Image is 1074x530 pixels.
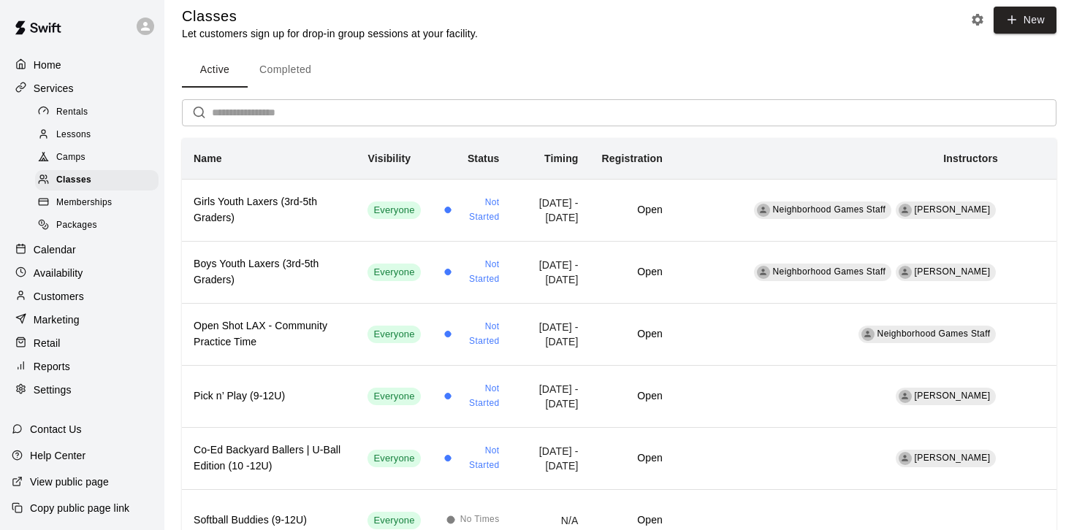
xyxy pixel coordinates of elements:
[35,170,159,191] div: Classes
[182,7,478,26] h5: Classes
[367,201,420,219] div: This service is visible to all of your customers
[994,7,1056,34] button: New
[899,452,912,465] div: Colin Foehl
[457,444,499,473] span: Not Started
[915,204,991,215] span: [PERSON_NAME]
[35,147,159,168] div: Camps
[367,153,411,164] b: Visibility
[35,102,159,123] div: Rentals
[861,328,875,341] div: Neighborhood Games Staff
[602,202,663,218] h6: Open
[35,123,164,146] a: Lessons
[602,326,663,342] h6: Open
[899,204,912,217] div: Jeffrey Batis
[35,101,164,123] a: Rentals
[35,215,159,236] div: Packages
[194,194,344,226] h6: Girls Youth Laxers (3rd-5th Graders)
[30,475,109,489] p: View public page
[12,262,153,284] a: Availability
[12,239,153,261] a: Calendar
[457,258,499,287] span: Not Started
[457,196,499,225] span: Not Started
[56,218,97,233] span: Packages
[194,318,344,350] h6: Open Shot LAX - Community Practice Time
[34,58,61,72] p: Home
[915,453,991,463] span: [PERSON_NAME]
[34,336,61,350] p: Retail
[30,422,82,437] p: Contact Us
[367,450,420,467] div: This service is visible to all of your customers
[34,81,74,96] p: Services
[194,388,344,404] h6: Pick n’ Play (9-12U)
[757,266,770,279] div: Neighborhood Games Staff
[194,153,222,164] b: Name
[12,332,153,354] a: Retail
[34,312,80,327] p: Marketing
[602,388,663,404] h6: Open
[30,501,129,515] p: Copy public page link
[34,359,70,374] p: Reports
[35,169,164,192] a: Classes
[468,153,500,164] b: Status
[602,450,663,466] h6: Open
[12,309,153,331] a: Marketing
[182,53,248,88] button: Active
[602,264,663,280] h6: Open
[12,54,153,76] a: Home
[367,452,420,466] span: Everyone
[967,9,989,31] button: Classes settings
[511,179,590,241] td: [DATE] - [DATE]
[367,326,420,343] div: This service is visible to all of your customers
[367,264,420,281] div: This service is visible to all of your customers
[877,329,991,339] span: Neighborhood Games Staff
[34,242,76,257] p: Calendar
[56,173,91,188] span: Classes
[511,365,590,427] td: [DATE] - [DATE]
[367,390,420,404] span: Everyone
[12,77,153,99] a: Services
[602,153,663,164] b: Registration
[899,266,912,279] div: Jeffrey Batis
[34,383,72,397] p: Settings
[30,448,85,463] p: Help Center
[56,128,91,142] span: Lessons
[35,125,159,145] div: Lessons
[12,379,153,401] a: Settings
[943,153,998,164] b: Instructors
[12,285,153,307] a: Customers
[182,26,478,41] p: Let customers sign up for drop-in group sessions at your facility.
[915,391,991,401] span: [PERSON_NAME]
[35,193,159,213] div: Memberships
[460,512,500,527] span: No Times
[511,303,590,365] td: [DATE] - [DATE]
[899,390,912,403] div: Candice Hofmann
[56,196,112,210] span: Memberships
[194,512,344,529] h6: Softball Buddies (9-12U)
[34,289,84,304] p: Customers
[12,356,153,377] a: Reports
[56,105,88,120] span: Rentals
[511,427,590,489] td: [DATE] - [DATE]
[35,147,164,169] a: Camps
[457,320,499,349] span: Not Started
[367,388,420,405] div: This service is visible to all of your customers
[544,153,579,164] b: Timing
[915,266,991,277] span: [PERSON_NAME]
[194,442,344,475] h6: Co-Ed Backyard Ballers | U-Ball Edition (10 -12U)
[773,204,886,215] span: Neighborhood Games Staff
[367,514,420,528] span: Everyone
[757,204,770,217] div: Neighborhood Games Staff
[35,215,164,237] a: Packages
[367,512,420,529] div: This service is visible to all of your customers
[602,512,663,529] h6: Open
[35,192,164,215] a: Memberships
[367,266,420,280] span: Everyone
